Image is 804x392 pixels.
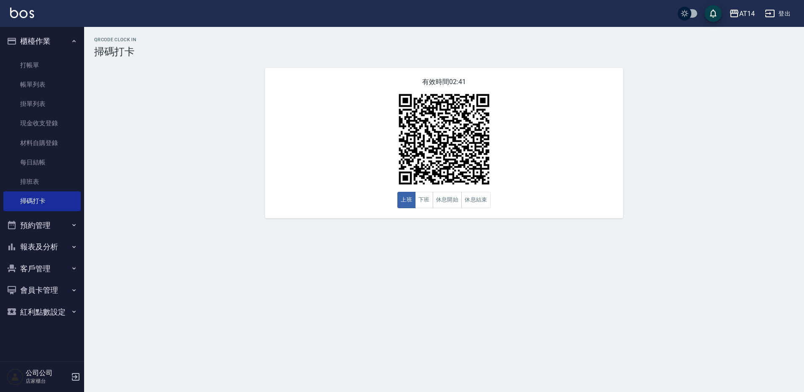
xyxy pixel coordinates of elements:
[26,369,69,377] h5: 公司公司
[94,46,794,58] h3: 掃碼打卡
[3,172,81,191] a: 排班表
[3,153,81,172] a: 每日結帳
[26,377,69,385] p: 店家櫃台
[705,5,722,22] button: save
[3,258,81,280] button: 客戶管理
[397,192,415,208] button: 上班
[3,279,81,301] button: 會員卡管理
[461,192,491,208] button: 休息結束
[3,114,81,133] a: 現金收支登錄
[3,94,81,114] a: 掛單列表
[739,8,755,19] div: AT14
[3,236,81,258] button: 報表及分析
[3,75,81,94] a: 帳單列表
[3,301,81,323] button: 紅利點數設定
[415,192,433,208] button: 下班
[3,133,81,153] a: 材料自購登錄
[3,30,81,52] button: 櫃檯作業
[3,215,81,236] button: 預約管理
[433,192,462,208] button: 休息開始
[3,56,81,75] a: 打帳單
[726,5,758,22] button: AT14
[265,68,623,218] div: 有效時間 02:41
[762,6,794,21] button: 登出
[10,8,34,18] img: Logo
[7,368,24,385] img: Person
[3,191,81,211] a: 掃碼打卡
[94,37,794,42] h2: QRcode Clock In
